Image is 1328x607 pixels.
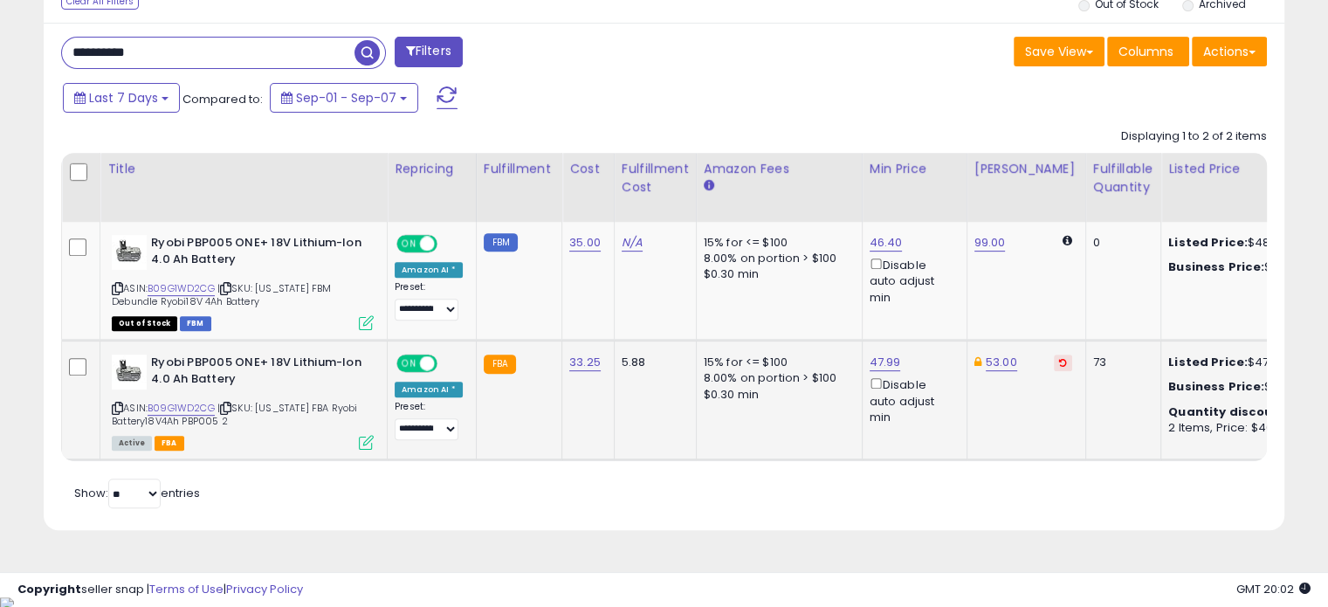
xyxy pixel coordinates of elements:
[622,160,689,197] div: Fulfillment Cost
[395,37,463,67] button: Filters
[870,234,903,252] a: 46.40
[1118,43,1173,60] span: Columns
[1168,235,1313,251] div: $48.01
[870,375,953,425] div: Disable auto adjust min
[112,235,147,270] img: 31O-m-md-PL._SL40_.jpg
[226,581,303,597] a: Privacy Policy
[89,89,158,107] span: Last 7 Days
[107,160,380,178] div: Title
[270,83,418,113] button: Sep-01 - Sep-07
[974,160,1078,178] div: [PERSON_NAME]
[395,281,463,321] div: Preset:
[1168,259,1264,275] b: Business Price:
[569,354,601,371] a: 33.25
[870,160,960,178] div: Min Price
[1168,355,1313,370] div: $47.99
[398,237,420,252] span: ON
[17,582,303,598] div: seller snap | |
[1168,160,1319,178] div: Listed Price
[704,355,849,370] div: 15% for <= $100
[148,281,215,296] a: B09G1WD2CG
[112,316,177,331] span: All listings that are currently out of stock and unavailable for purchase on Amazon
[974,234,1006,252] a: 99.00
[395,401,463,440] div: Preset:
[149,581,224,597] a: Terms of Use
[398,356,420,371] span: ON
[870,354,901,371] a: 47.99
[484,233,518,252] small: FBM
[296,89,396,107] span: Sep-01 - Sep-07
[180,316,211,331] span: FBM
[484,355,516,374] small: FBA
[1168,234,1248,251] b: Listed Price:
[1236,581,1311,597] span: 2025-09-15 20:02 GMT
[112,436,152,451] span: All listings currently available for purchase on Amazon
[112,235,374,328] div: ASIN:
[182,91,263,107] span: Compared to:
[704,251,849,266] div: 8.00% on portion > $100
[395,262,463,278] div: Amazon AI *
[151,235,363,272] b: Ryobi PBP005 ONE+ 18V Lithium-Ion 4.0 Ah Battery
[1168,404,1294,420] b: Quantity discounts
[704,178,714,194] small: Amazon Fees.
[569,160,607,178] div: Cost
[148,401,215,416] a: B09G1WD2CG
[112,401,358,427] span: | SKU: [US_STATE] FBA Ryobi Battery18V4Ah PBP005 2
[986,354,1017,371] a: 53.00
[622,355,683,370] div: 5.88
[569,234,601,252] a: 35.00
[395,160,469,178] div: Repricing
[63,83,180,113] button: Last 7 Days
[870,255,953,306] div: Disable auto adjust min
[112,355,147,390] img: 31O-m-md-PL._SL40_.jpg
[704,160,855,178] div: Amazon Fees
[435,237,463,252] span: OFF
[1093,355,1147,370] div: 73
[151,355,363,391] b: Ryobi PBP005 ONE+ 18V Lithium-Ion 4.0 Ah Battery
[704,266,849,282] div: $0.30 min
[1093,235,1147,251] div: 0
[622,234,643,252] a: N/A
[1093,160,1153,197] div: Fulfillable Quantity
[484,160,554,178] div: Fulfillment
[1168,420,1313,436] div: 2 Items, Price: $46
[1192,37,1267,66] button: Actions
[1168,259,1313,275] div: $52
[1014,37,1104,66] button: Save View
[17,581,81,597] strong: Copyright
[1168,404,1313,420] div: :
[1121,128,1267,145] div: Displaying 1 to 2 of 2 items
[704,235,849,251] div: 15% for <= $100
[74,485,200,501] span: Show: entries
[435,356,463,371] span: OFF
[1168,354,1248,370] b: Listed Price:
[1168,379,1313,395] div: $48
[704,387,849,403] div: $0.30 min
[112,355,374,448] div: ASIN:
[1168,378,1264,395] b: Business Price:
[1107,37,1189,66] button: Columns
[112,281,331,307] span: | SKU: [US_STATE] FBM Debundle Ryobi18V 4Ah Battery
[155,436,184,451] span: FBA
[395,382,463,397] div: Amazon AI *
[704,370,849,386] div: 8.00% on portion > $100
